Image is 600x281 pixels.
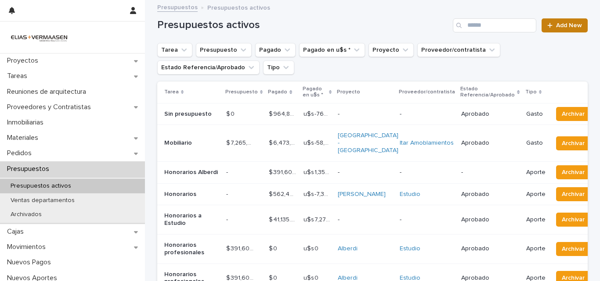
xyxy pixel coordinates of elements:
p: Honorarios [164,191,219,198]
button: Pagado [255,43,296,57]
p: Movimientos [4,243,53,251]
p: Presupuestos activos [207,2,270,12]
p: Pagado en u$s * [303,84,327,100]
a: Estudio [400,245,420,253]
p: Proyectos [4,57,45,65]
p: $ 391,600.00 [226,243,256,253]
p: Aprobado [461,191,516,198]
p: $ 0 [226,109,236,118]
p: Mobiliario [164,139,219,147]
p: Pagado [268,87,287,97]
a: Presupuestos [157,2,198,12]
button: Proyecto [369,43,414,57]
span: Archivar [562,168,585,177]
p: Pedidos [4,149,39,157]
p: Presupuestos activos [4,182,78,190]
button: Archivar [556,107,590,121]
p: Tarea [164,87,179,97]
button: Archivar [556,213,590,227]
p: - [226,167,230,176]
p: - [338,110,393,118]
button: Tarea [157,43,192,57]
p: - [338,216,393,224]
p: Cajas [4,228,31,236]
p: $ 41,135.00 [269,214,298,224]
a: Itar Amoblamientos [400,139,454,147]
input: Search [453,18,536,32]
p: $ 7,265,302.02 [226,138,256,147]
p: Honorarios Alberdi [164,169,219,176]
p: Proveedor/contratista [399,87,455,97]
p: u$s 0 [304,243,320,253]
p: Aporte [526,169,546,176]
a: [PERSON_NAME] [338,191,386,198]
p: $ 6,473,388.00 [269,138,298,147]
p: - [226,214,230,224]
p: - [400,216,454,224]
p: u$s -763,695.35 [304,109,333,118]
p: Inmobiliarias [4,118,51,127]
span: Archivar [562,245,585,253]
a: Estudio [400,191,420,198]
p: Presupuestos [4,165,56,173]
p: Archivados [4,211,49,218]
button: Archivar [556,242,590,256]
h1: Presupuestos activos [157,19,449,32]
p: Proveedores y Contratistas [4,103,98,111]
button: Tipo [263,60,294,75]
p: Aprobado [461,110,516,118]
span: Archivar [562,215,585,224]
a: [GEOGRAPHIC_DATA] - [GEOGRAPHIC_DATA] [338,132,398,154]
p: Tipo [525,87,537,97]
p: $ 562,422.11 [269,189,298,198]
p: - [400,169,454,176]
p: Materiales [4,134,45,142]
p: Ventas departamentos [4,197,82,204]
p: Aporte [526,191,546,198]
p: Nuevos Pagos [4,258,58,267]
p: Aporte [526,216,546,224]
a: Alberdi [338,245,358,253]
p: Reuniones de arquitectura [4,88,93,96]
p: Gasto [526,139,546,147]
p: Proyecto [337,87,360,97]
p: Sin presupuesto [164,110,219,118]
button: Presupuesto [196,43,252,57]
button: Archivar [556,165,590,179]
p: Aprobado [461,139,516,147]
p: Aprobado [461,245,516,253]
span: Archivar [562,139,585,148]
p: - [400,110,454,118]
button: Proveedor/contratista [417,43,500,57]
img: HMeL2XKrRby6DNq2BZlM [7,28,71,46]
a: Add New [542,18,588,32]
p: Honorarios a Estudio [164,212,219,227]
p: Presupuesto [225,87,258,97]
p: u$s 7,270.41 [304,214,333,224]
p: $ 391,600.00 [269,167,298,176]
p: - [338,169,393,176]
button: Pagado en u$s * [299,43,365,57]
p: $ 964,833,342.70 [269,109,298,118]
button: Archivar [556,136,590,150]
button: Archivar [556,187,590,201]
p: $ 0 [269,243,279,253]
p: Tareas [4,72,34,80]
span: Archivar [562,190,585,199]
p: Honorarios profesionales [164,242,219,256]
p: - [461,169,516,176]
p: - [226,189,230,198]
p: Gasto [526,110,546,118]
p: Aporte [526,245,546,253]
p: Estado Referencia/Aprobado [460,84,515,100]
p: u$s -7,395.28 [304,189,333,198]
p: u$s -58,578.49 [304,138,333,147]
p: u$s 1,359.62 [304,167,333,176]
span: Add New [556,22,582,28]
button: Estado Referencia/Aprobado [157,60,260,75]
p: Aprobado [461,216,516,224]
span: Archivar [562,110,585,118]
